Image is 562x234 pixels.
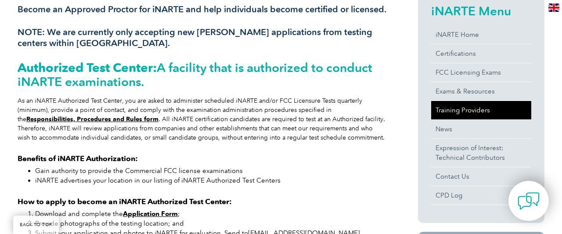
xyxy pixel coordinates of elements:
[35,166,386,176] li: Gain authority to provide the Commercial FCC license examinations
[35,209,386,219] li: Download and complete the ;
[431,25,531,44] a: iNARTE Home
[431,120,531,138] a: News
[26,115,159,123] a: Responsibilities, Procedures and Rules form
[18,154,138,163] strong: Benefits of iNARTE Authorization:
[431,63,531,82] a: FCC Licensing Exams
[35,219,386,228] li: Provide photographs of the testing location; and
[18,4,386,15] h3: Become an Approved Proctor for iNARTE and help individuals become certified or licensed.
[431,101,531,119] a: Training Providers
[431,4,531,18] h2: iNARTE Menu
[518,190,540,212] img: contact-chat.png
[35,176,386,185] li: iNARTE advertises your location in our listing of iNARTE Authorized Test Centers
[548,4,559,12] img: en
[431,44,531,63] a: Certifications
[431,139,531,167] a: Expression of Interest:Technical Contributors
[18,96,386,142] div: As an iNARTE Authorized Test Center, you are asked to administer scheduled iNARTE and/or FCC Lice...
[18,61,386,89] h2: A facility that is authorized to conduct iNARTE examinations.
[431,167,531,186] a: Contact Us
[13,216,59,234] a: BACK TO TOP
[18,60,157,75] strong: Authorized Test Center:
[18,197,232,206] strong: How to apply to become an iNARTE Authorized Test Center:
[431,186,531,205] a: CPD Log
[18,27,386,49] h3: NOTE: We are currently only accepting new [PERSON_NAME] applications from testing centers within ...
[123,210,178,218] a: Application Form
[431,82,531,101] a: Exams & Resources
